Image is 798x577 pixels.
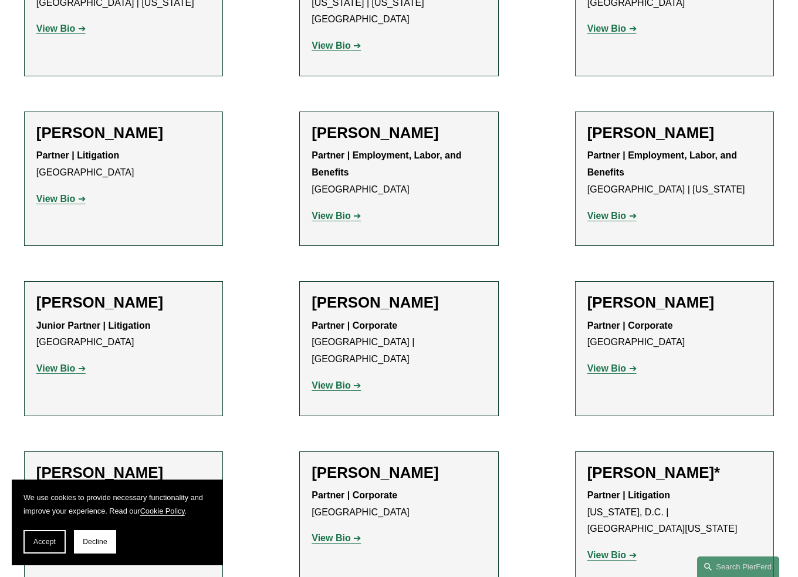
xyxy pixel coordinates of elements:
[587,464,762,482] h2: [PERSON_NAME]*
[36,124,211,142] h2: [PERSON_NAME]
[587,490,670,500] strong: Partner | Litigation
[36,464,211,482] h2: [PERSON_NAME]
[36,147,211,181] p: [GEOGRAPHIC_DATA]
[12,480,223,565] section: Cookie banner
[587,293,762,312] h2: [PERSON_NAME]
[312,147,486,198] p: [GEOGRAPHIC_DATA]
[587,211,626,221] strong: View Bio
[587,487,762,538] p: [US_STATE], D.C. | [GEOGRAPHIC_DATA][US_STATE]
[36,363,86,373] a: View Bio
[587,363,637,373] a: View Bio
[23,530,66,554] button: Accept
[36,23,75,33] strong: View Bio
[587,124,762,142] h2: [PERSON_NAME]
[36,293,211,312] h2: [PERSON_NAME]
[587,318,762,352] p: [GEOGRAPHIC_DATA]
[36,194,75,204] strong: View Bio
[312,41,350,50] strong: View Bio
[587,211,637,221] a: View Bio
[312,41,361,50] a: View Bio
[587,550,626,560] strong: View Bio
[587,363,626,373] strong: View Bio
[312,380,350,390] strong: View Bio
[23,491,211,518] p: We use cookies to provide necessary functionality and improve your experience. Read our .
[587,320,673,330] strong: Partner | Corporate
[587,147,762,198] p: [GEOGRAPHIC_DATA] | [US_STATE]
[36,320,151,330] strong: Junior Partner | Litigation
[587,23,626,33] strong: View Bio
[312,293,486,312] h2: [PERSON_NAME]
[312,380,361,390] a: View Bio
[312,124,486,142] h2: [PERSON_NAME]
[312,318,486,368] p: [GEOGRAPHIC_DATA] | [GEOGRAPHIC_DATA]
[312,211,361,221] a: View Bio
[312,150,464,177] strong: Partner | Employment, Labor, and Benefits
[33,538,56,546] span: Accept
[312,533,350,543] strong: View Bio
[587,550,637,560] a: View Bio
[312,533,361,543] a: View Bio
[36,150,119,160] strong: Partner | Litigation
[83,538,107,546] span: Decline
[312,487,486,521] p: [GEOGRAPHIC_DATA]
[74,530,116,554] button: Decline
[587,150,740,177] strong: Partner | Employment, Labor, and Benefits
[312,211,350,221] strong: View Bio
[312,464,486,482] h2: [PERSON_NAME]
[36,318,211,352] p: [GEOGRAPHIC_DATA]
[36,363,75,373] strong: View Bio
[697,556,779,577] a: Search this site
[312,490,397,500] strong: Partner | Corporate
[36,194,86,204] a: View Bio
[36,23,86,33] a: View Bio
[312,320,397,330] strong: Partner | Corporate
[140,507,185,515] a: Cookie Policy
[587,23,637,33] a: View Bio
